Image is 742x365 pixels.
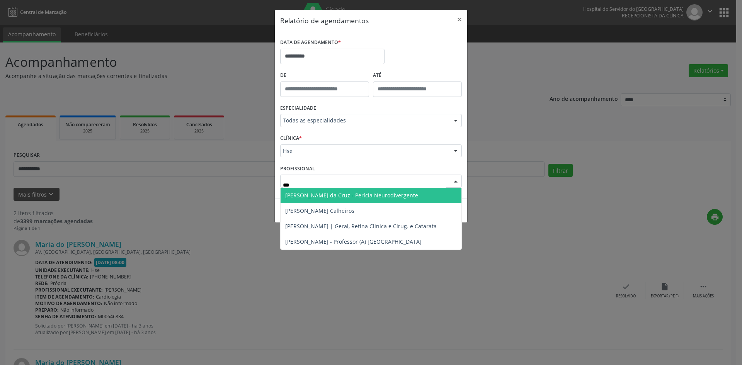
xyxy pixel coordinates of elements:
span: Todas as especialidades [283,117,446,124]
span: Hse [283,147,446,155]
label: ATÉ [373,70,462,81]
label: PROFISSIONAL [280,163,315,175]
label: De [280,70,369,81]
span: [PERSON_NAME] Calheiros [285,207,354,214]
span: [PERSON_NAME] | Geral, Retina Clinica e Cirug. e Catarata [285,222,437,230]
span: [PERSON_NAME] - Professor (A) [GEOGRAPHIC_DATA] [285,238,422,245]
label: ESPECIALIDADE [280,102,316,114]
label: DATA DE AGENDAMENTO [280,37,341,49]
label: CLÍNICA [280,132,302,144]
button: Close [452,10,467,29]
h5: Relatório de agendamentos [280,15,369,25]
span: [PERSON_NAME] da Cruz - Perícia Neurodivergente [285,192,418,199]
